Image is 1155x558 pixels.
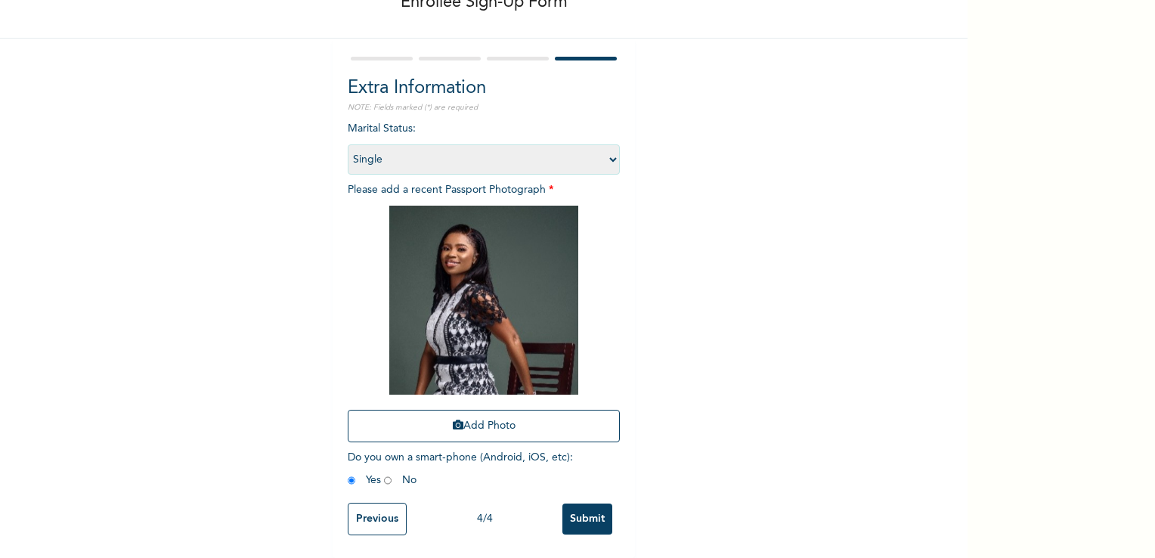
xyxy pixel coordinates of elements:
input: Submit [562,504,612,535]
p: NOTE: Fields marked (*) are required [348,102,620,113]
span: Do you own a smart-phone (Android, iOS, etc) : Yes No [348,452,573,485]
img: Crop [389,206,578,395]
input: Previous [348,503,407,535]
h2: Extra Information [348,75,620,102]
button: Add Photo [348,410,620,442]
span: Marital Status : [348,123,620,165]
div: 4 / 4 [407,511,562,527]
span: Please add a recent Passport Photograph [348,184,620,450]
